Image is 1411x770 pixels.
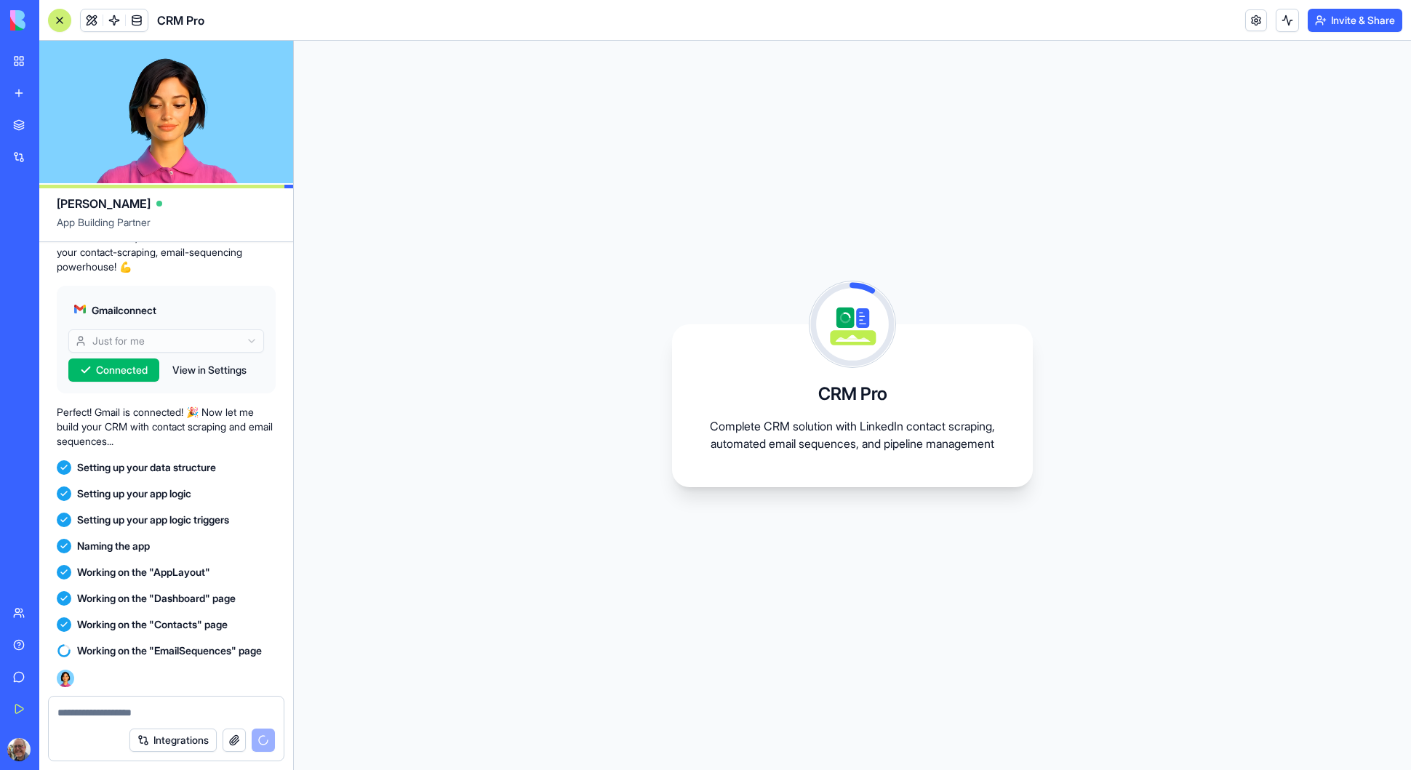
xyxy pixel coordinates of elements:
img: logo [10,10,100,31]
span: Working on the "Contacts" page [77,617,228,632]
p: Perfect! Gmail is connected! 🎉 Now let me build your CRM with contact scraping and email sequence... [57,405,276,449]
img: Ella_00000_wcx2te.png [57,670,74,687]
img: ACg8ocJoZ--3nPy3YNcbeWgcUlEZso3V16ts8-9rhSiQCzdDOu8ZkfNycw=s96-c [7,738,31,761]
span: Working on the "Dashboard" page [77,591,236,606]
span: Working on the "AppLayout" [77,565,210,579]
p: Complete CRM solution with LinkedIn contact scraping, automated email sequences, and pipeline man... [707,417,998,452]
button: Connected [68,358,159,382]
span: Naming the app [77,539,150,553]
h3: CRM Pro [818,382,887,406]
span: [PERSON_NAME] [57,195,151,212]
button: View in Settings [165,358,254,382]
span: Working on the "EmailSequences" page [77,643,262,658]
span: Setting up your app logic triggers [77,513,229,527]
p: Once that's done, come back and we'll create your contact-scraping, email-sequencing powerhouse! 💪 [57,230,276,274]
span: Setting up your app logic [77,486,191,501]
span: CRM Pro [157,12,204,29]
button: Integrations [129,729,217,752]
span: Connected [96,363,148,377]
button: Invite & Share [1308,9,1402,32]
span: App Building Partner [57,215,276,241]
span: Gmail connect [92,303,156,318]
img: gmail [74,303,86,315]
span: Setting up your data structure [77,460,216,475]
